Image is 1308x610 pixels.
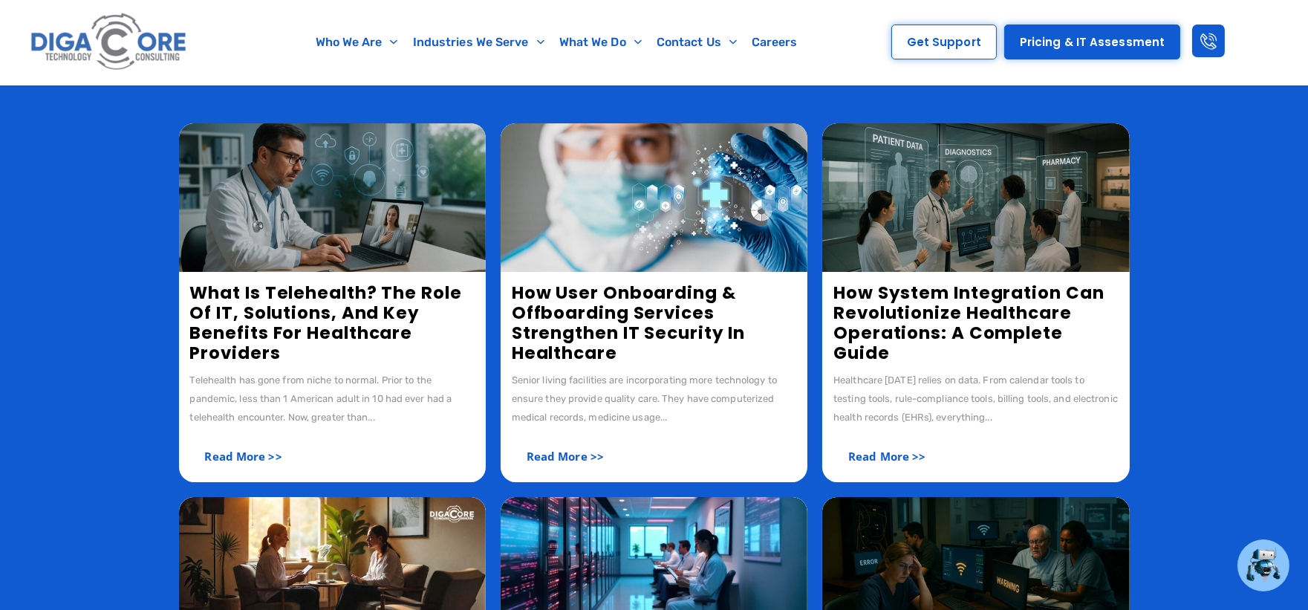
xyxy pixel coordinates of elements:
img: How System Integration Can Revolutionize Healthcare Operations [822,123,1129,272]
a: What is Telehealth? The Role of IT, Solutions, and Key Benefits for Healthcare Providers [190,281,462,365]
a: Contact Us [649,25,744,59]
a: How User Onboarding & Offboarding Services Strengthen IT Security in Healthcare [512,281,746,365]
a: Pricing & IT Assessment [1004,25,1180,59]
a: What We Do [552,25,649,59]
a: Read More >> [833,441,940,471]
nav: Menu [259,25,854,59]
div: Senior living facilities are incorporating more technology to ensure they provide quality care. T... [512,371,796,426]
div: Healthcare [DATE] relies on data. From calendar tools to testing tools, rule-compliance tools, bi... [833,371,1118,426]
img: User Onboarding and Offboarding in Healthcare IT Security [501,123,807,272]
img: What is Telehealth [179,123,486,272]
a: Read More >> [190,441,297,471]
a: Get Support [891,25,997,59]
a: Who We Are [308,25,406,59]
a: Read More >> [512,441,619,471]
span: Pricing & IT Assessment [1020,36,1165,48]
a: Industries We Serve [406,25,552,59]
a: Careers [744,25,805,59]
img: Digacore logo 1 [27,7,192,77]
div: Telehealth has gone from niche to normal. Prior to the pandemic, less than 1 American adult in 10... [190,371,475,426]
a: How System Integration Can Revolutionize Healthcare Operations: A Complete Guide [833,281,1104,365]
span: Get Support [907,36,981,48]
